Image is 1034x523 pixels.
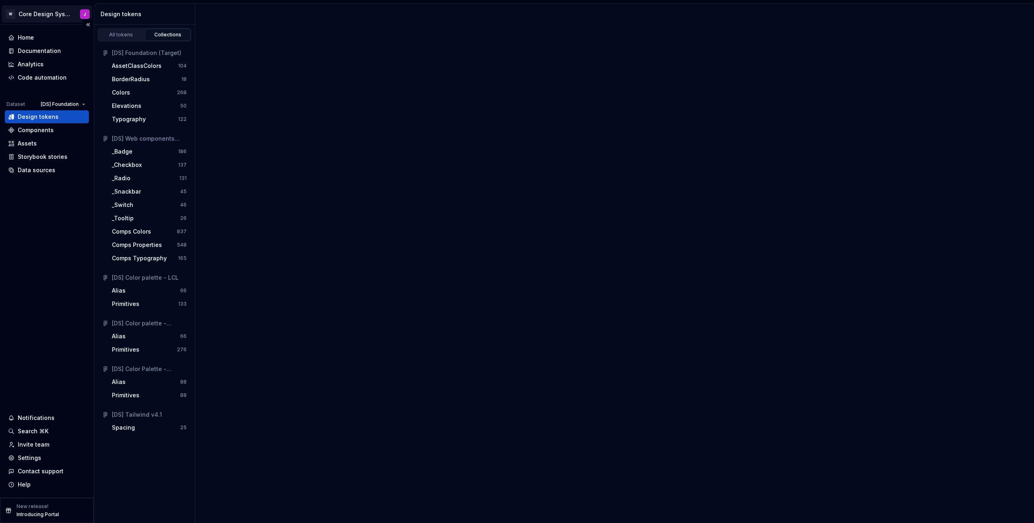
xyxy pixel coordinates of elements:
div: Typography [112,115,146,123]
div: 165 [178,255,187,261]
div: 122 [178,116,187,122]
button: BorderRadius18 [109,73,190,86]
div: Documentation [18,47,61,55]
div: 104 [178,63,187,69]
span: [DS] Foundation [41,101,79,108]
button: _Radio131 [109,172,190,185]
div: [DS] Foundation (Target) [112,49,187,57]
div: 88 [180,379,187,385]
a: Home [5,31,89,44]
div: _Switch [112,201,133,209]
div: Storybook stories [18,153,67,161]
button: Primitives88 [109,389,190,402]
a: _Snackbar45 [109,185,190,198]
div: 276 [177,346,187,353]
div: BorderRadius [112,75,150,83]
div: 131 [179,175,187,181]
div: Components [18,126,54,134]
div: 837 [177,228,187,235]
button: Alias66 [109,330,190,343]
div: 26 [180,215,187,221]
div: Primitives [112,300,139,308]
button: Contact support [5,465,89,478]
button: Primitives276 [109,343,190,356]
div: 268 [177,89,187,96]
a: Analytics [5,58,89,71]
a: Storybook stories [5,150,89,163]
div: All tokens [101,32,141,38]
div: Core Design System [19,10,70,18]
div: _Badge [112,148,132,156]
button: [DS] Foundation [37,99,89,110]
div: 46 [180,202,187,208]
a: Data sources [5,164,89,177]
div: Assets [18,139,37,148]
div: Contact support [18,467,63,475]
button: Typography122 [109,113,190,126]
div: 66 [180,287,187,294]
a: Comps Typography165 [109,252,190,265]
div: Spacing [112,424,135,432]
button: Elevations50 [109,99,190,112]
div: 66 [180,333,187,340]
button: _Switch46 [109,198,190,211]
a: Spacing25 [109,421,190,434]
div: Primitives [112,346,139,354]
button: Colors268 [109,86,190,99]
div: _Tooltip [112,214,134,222]
div: Design tokens [18,113,59,121]
div: Comps Typography [112,254,167,262]
button: Collapse sidebar [82,19,94,30]
div: 548 [177,242,187,248]
div: Code automation [18,74,67,82]
div: 50 [180,103,187,109]
div: _Checkbox [112,161,142,169]
div: Data sources [18,166,55,174]
div: 45 [180,188,187,195]
div: [DS] Color palette - LCL [112,274,187,282]
button: Alias66 [109,284,190,297]
div: Invite team [18,441,49,449]
a: _Tooltip26 [109,212,190,225]
p: New release! [17,503,48,510]
div: 25 [180,424,187,431]
button: _Checkbox137 [109,158,190,171]
button: Comps Colors837 [109,225,190,238]
a: _Badge186 [109,145,190,158]
a: Invite team [5,438,89,451]
button: Alias88 [109,375,190,388]
p: Introducing Portal [17,511,59,518]
div: Alias [112,287,126,295]
div: Comps Properties [112,241,162,249]
div: 18 [181,76,187,82]
button: Comps Properties548 [109,238,190,251]
a: Components [5,124,89,137]
div: Primitives [112,391,139,399]
a: Settings [5,451,89,464]
div: Elevations [112,102,141,110]
div: 137 [178,162,187,168]
div: AssetClassColors [112,62,162,70]
div: Comps Colors [112,228,151,236]
a: Assets [5,137,89,150]
a: Code automation [5,71,89,84]
div: Collections [148,32,188,38]
button: Notifications [5,411,89,424]
button: Primitives133 [109,297,190,310]
a: Documentation [5,44,89,57]
button: AssetClassColors104 [109,59,190,72]
div: 88 [180,392,187,399]
div: Help [18,481,31,489]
